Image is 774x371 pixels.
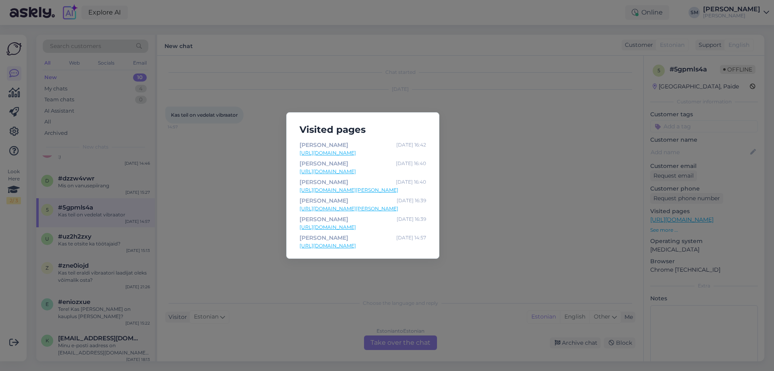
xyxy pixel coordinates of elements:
a: [URL][DOMAIN_NAME] [300,224,426,231]
div: [PERSON_NAME] [300,215,348,224]
div: [PERSON_NAME] [300,178,348,187]
div: [DATE] 16:42 [396,140,426,149]
div: [PERSON_NAME] [300,140,348,149]
div: [PERSON_NAME] [300,233,348,242]
div: [DATE] 16:39 [397,215,426,224]
a: [URL][DOMAIN_NAME] [300,168,426,175]
a: [URL][DOMAIN_NAME][PERSON_NAME] [300,187,426,194]
div: [PERSON_NAME] [300,196,348,205]
div: [DATE] 16:39 [397,196,426,205]
a: [URL][DOMAIN_NAME] [300,149,426,157]
div: [DATE] 14:57 [396,233,426,242]
a: [URL][DOMAIN_NAME] [300,242,426,249]
h5: Visited pages [293,122,433,137]
a: [URL][DOMAIN_NAME][PERSON_NAME] [300,205,426,212]
div: [DATE] 16:40 [396,178,426,187]
div: [PERSON_NAME] [300,159,348,168]
div: [DATE] 16:40 [396,159,426,168]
